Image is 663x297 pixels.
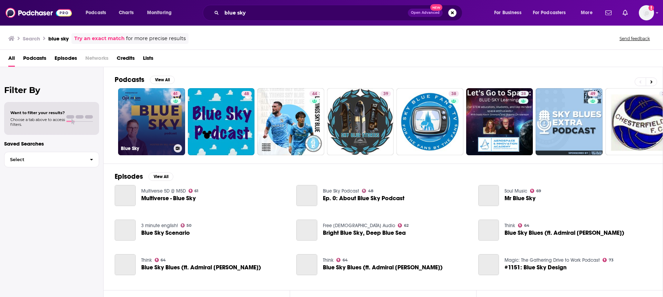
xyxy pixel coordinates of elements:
p: Saved Searches [4,140,99,147]
span: 73 [609,259,614,262]
span: Monitoring [147,8,172,18]
a: Credits [117,53,135,67]
a: 61 [171,91,181,96]
a: All [8,53,15,67]
span: For Business [494,8,521,18]
a: 49 [536,88,603,155]
a: Bright Blue Sky, Deep Blue Sea [323,230,406,236]
a: Blue Sky Podcast [323,188,359,194]
a: Think [323,257,334,263]
a: Show notifications dropdown [620,7,631,19]
a: Blue Sky Blues (ft. Admiral Bob) [505,230,624,236]
a: Blue Sky Blues (ft. Admiral Bob) [115,254,136,275]
span: Blue Sky Blues (ft. Admiral [PERSON_NAME]) [141,264,261,270]
button: open menu [142,7,181,18]
h2: Episodes [115,172,143,181]
button: View All [150,76,175,84]
button: Show profile menu [639,5,654,20]
a: Bright Blue Sky, Deep Blue Sea [296,220,317,241]
a: Mr Blue Sky [478,185,499,206]
a: 69 [530,189,541,193]
a: Magic: The Gathering Drive to Work Podcast [505,257,600,263]
a: 62 [398,223,409,228]
a: Charts [114,7,138,18]
button: View All [148,173,173,181]
span: Choose a tab above to access filters. [10,117,65,127]
span: 61 [194,189,198,193]
span: Multiverse - Blue Sky [141,195,196,201]
span: 64 [524,224,529,227]
a: Ep. 0: About Blue Sky Podcast [296,185,317,206]
span: Ep. 0: About Blue Sky Podcast [323,195,404,201]
a: #1151: Blue Sky Design [478,254,499,275]
span: Want to filter your results? [10,110,65,115]
span: 62 [404,224,409,227]
span: 50 [186,224,191,227]
a: Think [505,223,515,229]
span: Networks [85,53,108,67]
a: 61Blue Sky [118,88,185,155]
button: open menu [528,7,576,18]
a: Blue Sky Scenario [141,230,190,236]
a: 48 [188,88,255,155]
span: Podcasts [86,8,106,18]
span: for more precise results [126,35,186,43]
a: 28 [466,88,533,155]
svg: Add a profile image [648,5,654,11]
button: open menu [489,7,530,18]
a: 50 [181,223,192,228]
button: open menu [81,7,115,18]
span: 49 [590,91,595,98]
a: Free Buddhist Audio [323,223,395,229]
a: 28 [518,91,529,96]
span: More [581,8,593,18]
a: Lists [143,53,153,67]
img: Podchaser - Follow, Share and Rate Podcasts [6,6,72,19]
a: 48 [241,91,252,96]
span: Select [4,157,84,162]
img: User Profile [639,5,654,20]
a: 39 [327,88,394,155]
a: Blue Sky Blues (ft. Admiral Bob) [323,264,443,270]
span: Open Advanced [411,11,440,15]
span: 69 [536,189,541,193]
a: Soul Music [505,188,527,194]
a: PodcastsView All [115,75,175,84]
button: Select [4,152,99,167]
span: 48 [244,91,249,98]
a: 49 [588,91,598,96]
a: 39 [381,91,391,96]
h3: Search [23,35,40,42]
a: Blue Sky Scenario [115,220,136,241]
a: Podcasts [23,53,46,67]
a: 64 [336,258,348,262]
a: Blue Sky Blues (ft. Admiral Bob) [478,220,499,241]
h2: Podcasts [115,75,144,84]
span: 28 [521,91,526,98]
a: EpisodesView All [115,172,173,181]
span: 39 [383,91,388,98]
button: open menu [576,7,601,18]
a: Show notifications dropdown [603,7,614,19]
a: Try an exact match [74,35,125,43]
span: 48 [368,189,373,193]
a: Blue Sky Blues (ft. Admiral Bob) [141,264,261,270]
a: Multiverse 5D @ M5D [141,188,186,194]
a: Mr Blue Sky [505,195,536,201]
span: Blue Sky Blues (ft. Admiral [PERSON_NAME]) [505,230,624,236]
span: 44 [312,91,317,98]
span: #1151: Blue Sky Design [505,264,567,270]
a: 48 [362,189,373,193]
button: Send feedback [617,36,652,41]
span: New [430,4,443,11]
span: Episodes [55,53,77,67]
a: 3 minute english! [141,223,178,229]
a: Multiverse - Blue Sky [115,185,136,206]
span: Blue Sky Blues (ft. Admiral [PERSON_NAME]) [323,264,443,270]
